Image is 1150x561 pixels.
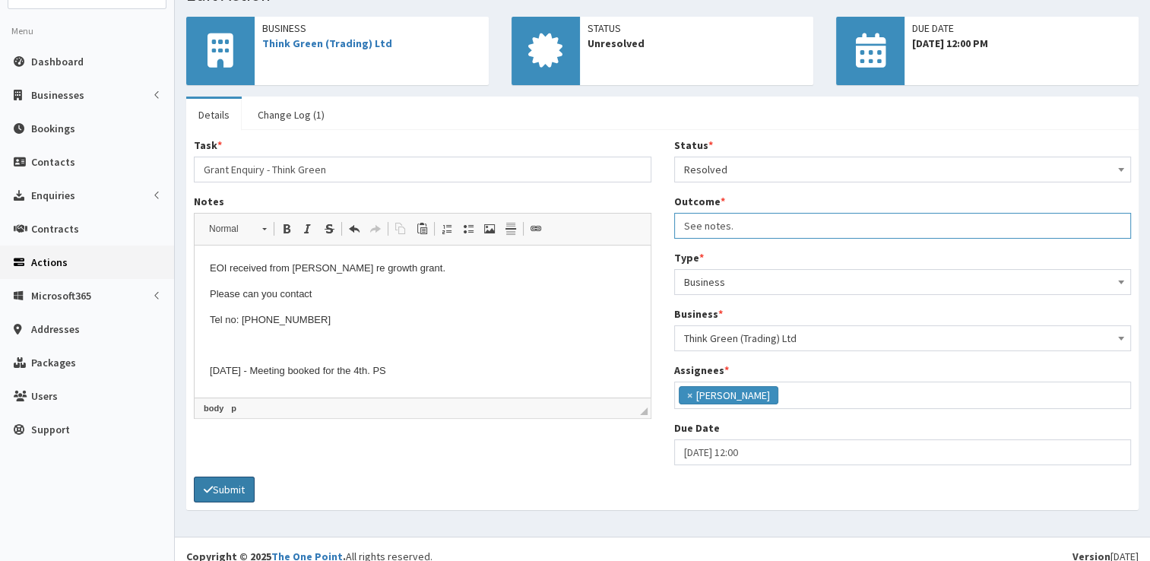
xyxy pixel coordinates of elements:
[201,401,227,415] a: body element
[912,36,1131,51] span: [DATE] 12:00 PM
[500,219,521,239] a: Insert Horizontal Line
[674,157,1132,182] span: Resolved
[674,269,1132,295] span: Business
[31,122,75,135] span: Bookings
[31,88,84,102] span: Businesses
[297,219,318,239] a: Italic (Ctrl+I)
[684,328,1122,349] span: Think Green (Trading) Ltd
[588,36,806,51] span: Unresolved
[588,21,806,36] span: Status
[458,219,479,239] a: Insert/Remove Bulleted List
[679,386,778,404] li: Paul Slade
[640,407,648,415] span: Drag to resize
[262,21,481,36] span: Business
[684,271,1122,293] span: Business
[436,219,458,239] a: Insert/Remove Numbered List
[246,99,337,131] a: Change Log (1)
[31,55,84,68] span: Dashboard
[411,219,432,239] a: Paste (Ctrl+V)
[365,219,386,239] a: Redo (Ctrl+Y)
[31,289,91,303] span: Microsoft365
[194,194,224,209] label: Notes
[674,363,729,378] label: Assignees
[228,401,239,415] a: p element
[195,246,651,398] iframe: Rich Text Editor, notes
[344,219,365,239] a: Undo (Ctrl+Z)
[912,21,1131,36] span: Due Date
[194,477,255,502] button: Submit
[674,138,713,153] label: Status
[186,99,242,131] a: Details
[31,155,75,169] span: Contacts
[674,325,1132,351] span: Think Green (Trading) Ltd
[674,420,720,436] label: Due Date
[674,250,704,265] label: Type
[31,255,68,269] span: Actions
[674,306,723,322] label: Business
[194,138,222,153] label: Task
[684,159,1122,180] span: Resolved
[201,218,274,239] a: Normal
[31,423,70,436] span: Support
[262,36,392,50] a: Think Green (Trading) Ltd
[390,219,411,239] a: Copy (Ctrl+C)
[31,389,58,403] span: Users
[525,219,546,239] a: Link (Ctrl+L)
[674,194,725,209] label: Outcome
[276,219,297,239] a: Bold (Ctrl+B)
[31,322,80,336] span: Addresses
[31,222,79,236] span: Contracts
[201,219,255,239] span: Normal
[479,219,500,239] a: Image
[687,388,692,403] span: ×
[31,356,76,369] span: Packages
[31,189,75,202] span: Enquiries
[318,219,340,239] a: Strike Through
